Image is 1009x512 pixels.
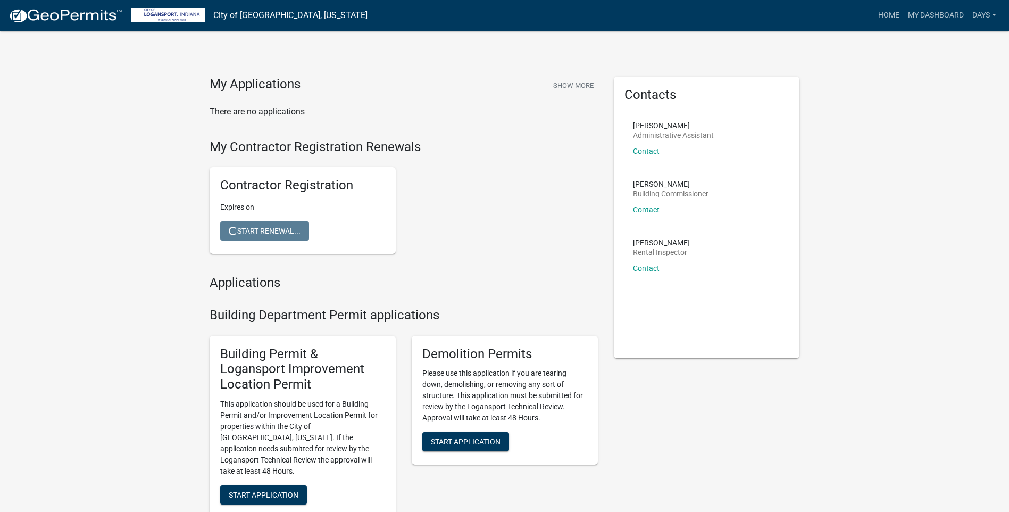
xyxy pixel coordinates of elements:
p: Building Commissioner [633,190,708,197]
h4: Building Department Permit applications [210,308,598,323]
span: Start Renewal... [229,227,301,235]
h5: Demolition Permits [422,346,587,362]
p: There are no applications [210,105,598,118]
p: [PERSON_NAME] [633,122,714,129]
button: Start Renewal... [220,221,309,241]
p: Expires on [220,202,385,213]
h5: Contacts [624,87,789,103]
h5: Building Permit & Logansport Improvement Location Permit [220,346,385,392]
button: Start Application [220,485,307,505]
wm-registration-list-section: My Contractor Registration Renewals [210,139,598,263]
p: Rental Inspector [633,249,690,256]
span: Start Application [431,437,501,446]
h5: Contractor Registration [220,178,385,193]
button: Start Application [422,432,509,451]
a: Contact [633,264,660,272]
a: Contact [633,147,660,155]
a: Days [968,5,1000,26]
a: My Dashboard [904,5,968,26]
a: Contact [633,205,660,214]
a: City of [GEOGRAPHIC_DATA], [US_STATE] [213,6,368,24]
img: City of Logansport, Indiana [131,8,205,22]
h4: My Applications [210,77,301,93]
p: Please use this application if you are tearing down, demolishing, or removing any sort of structu... [422,368,587,424]
h4: Applications [210,275,598,291]
p: Administrative Assistant [633,131,714,139]
span: Start Application [229,491,298,499]
button: Show More [549,77,598,94]
h4: My Contractor Registration Renewals [210,139,598,155]
a: Home [874,5,904,26]
p: [PERSON_NAME] [633,239,690,246]
p: This application should be used for a Building Permit and/or Improvement Location Permit for prop... [220,399,385,477]
p: [PERSON_NAME] [633,180,708,188]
